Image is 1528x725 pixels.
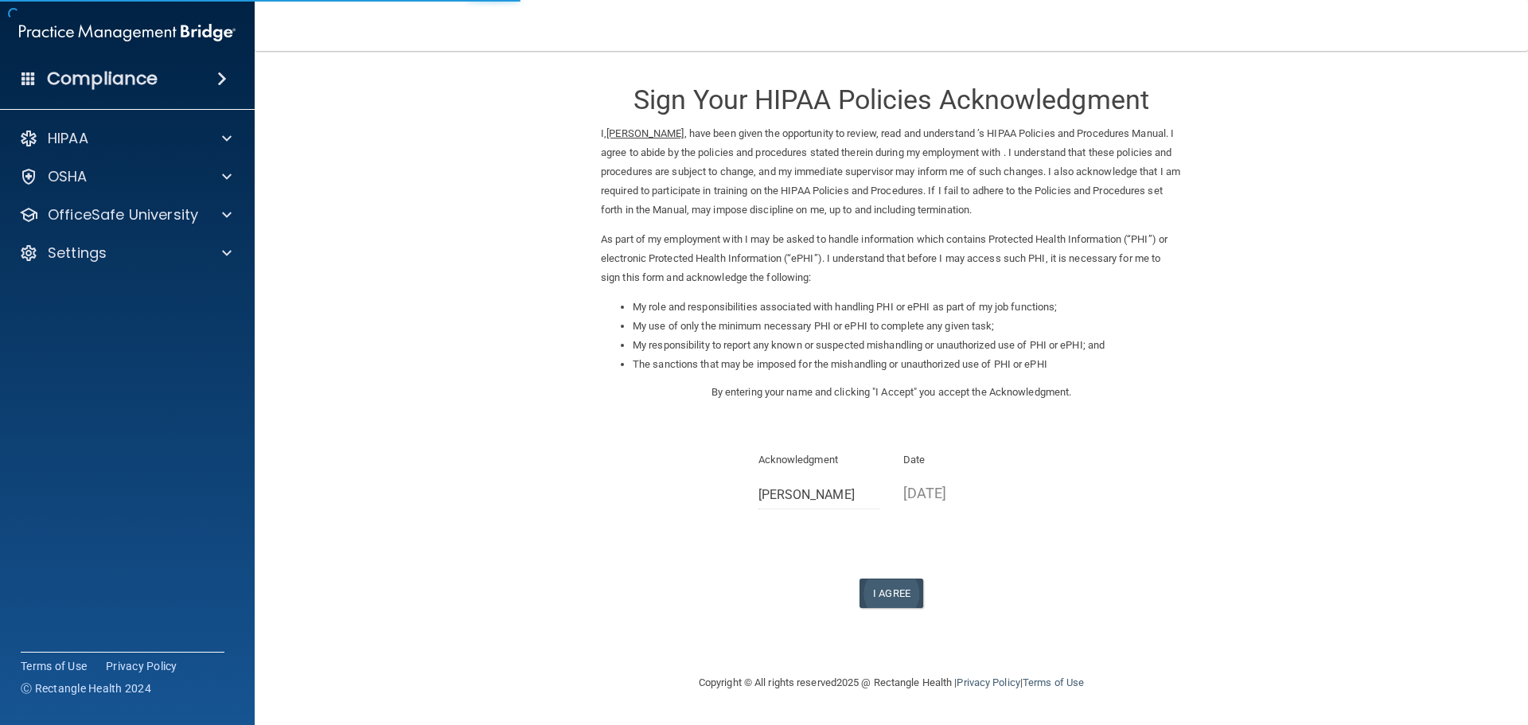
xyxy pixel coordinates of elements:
button: I Agree [859,579,923,608]
p: OSHA [48,167,88,186]
a: Terms of Use [1023,676,1084,688]
a: OSHA [19,167,232,186]
a: Privacy Policy [106,658,177,674]
p: I, , have been given the opportunity to review, read and understand ’s HIPAA Policies and Procedu... [601,124,1182,220]
p: As part of my employment with I may be asked to handle information which contains Protected Healt... [601,230,1182,287]
a: HIPAA [19,129,232,148]
a: Settings [19,244,232,263]
h3: Sign Your HIPAA Policies Acknowledgment [601,85,1182,115]
a: Terms of Use [21,658,87,674]
p: HIPAA [48,129,88,148]
li: The sanctions that may be imposed for the mishandling or unauthorized use of PHI or ePHI [633,355,1182,374]
p: Date [903,450,1025,470]
p: By entering your name and clicking "I Accept" you accept the Acknowledgment. [601,383,1182,402]
div: Copyright © All rights reserved 2025 @ Rectangle Health | | [601,657,1182,708]
a: Privacy Policy [957,676,1019,688]
ins: [PERSON_NAME] [606,127,684,139]
p: [DATE] [903,480,1025,506]
li: My role and responsibilities associated with handling PHI or ePHI as part of my job functions; [633,298,1182,317]
li: My responsibility to report any known or suspected mishandling or unauthorized use of PHI or ePHI... [633,336,1182,355]
img: PMB logo [19,17,236,49]
a: OfficeSafe University [19,205,232,224]
p: Settings [48,244,107,263]
span: Ⓒ Rectangle Health 2024 [21,680,151,696]
p: Acknowledgment [758,450,880,470]
input: Full Name [758,480,880,509]
p: OfficeSafe University [48,205,198,224]
li: My use of only the minimum necessary PHI or ePHI to complete any given task; [633,317,1182,336]
h4: Compliance [47,68,158,90]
